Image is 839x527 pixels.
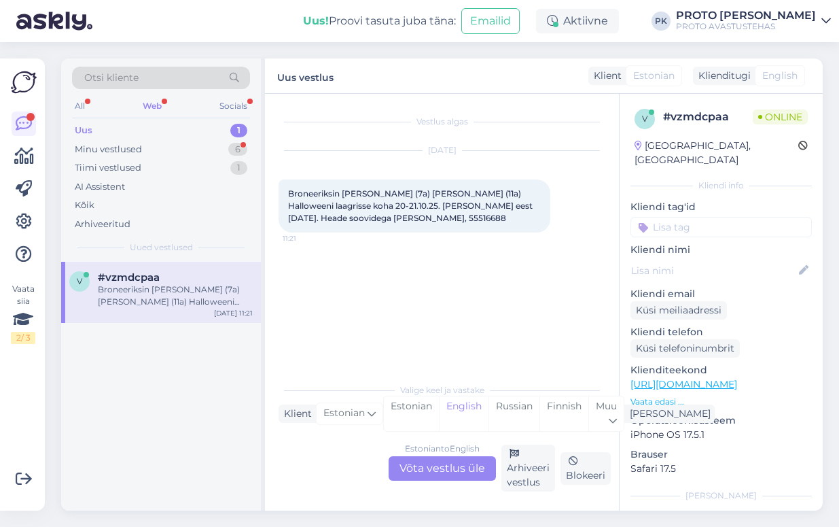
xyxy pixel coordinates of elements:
div: Blokeeri [560,452,611,485]
span: Online [753,109,808,124]
a: PROTO [PERSON_NAME]PROTO AVASTUSTEHAS [676,10,831,32]
p: Kliendi telefon [630,325,812,339]
div: 2 / 3 [11,332,35,344]
div: Võta vestlus üle [389,456,496,481]
div: PK [651,12,671,31]
div: Minu vestlused [75,143,142,156]
span: v [642,114,647,124]
div: Vaata siia [11,283,35,344]
p: Kliendi tag'id [630,200,812,214]
div: Web [140,97,164,115]
div: AI Assistent [75,180,125,194]
span: Estonian [633,69,675,83]
span: #vzmdcpaa [98,271,160,284]
button: Emailid [461,8,520,34]
div: Klient [588,69,622,83]
div: [DATE] 11:21 [214,308,253,318]
div: Küsi telefoninumbrit [630,339,740,358]
div: [DATE] [279,144,605,156]
div: Estonian to English [405,443,480,455]
div: Küsi meiliaadressi [630,301,727,320]
div: All [72,97,88,115]
p: Brauser [630,447,812,462]
div: English [439,396,488,431]
div: PROTO [PERSON_NAME] [676,10,816,21]
p: iPhone OS 17.5.1 [630,428,812,442]
span: Uued vestlused [130,241,193,254]
div: Uus [75,124,92,137]
div: Proovi tasuta juba täna: [303,13,456,29]
div: 1 [230,161,247,175]
p: Kliendi nimi [630,243,812,257]
div: Russian [488,396,539,431]
div: [PERSON_NAME] [630,490,812,502]
div: Kõik [75,199,94,212]
div: Finnish [539,396,588,431]
div: Klienditugi [693,69,751,83]
span: Broneeriksin [PERSON_NAME] (7a) [PERSON_NAME] (11a) Halloweeni laagrisse koha 20-21.10.25. [PERSO... [288,188,535,223]
div: Arhiveeritud [75,218,130,231]
div: Valige keel ja vastake [279,384,605,396]
div: 6 [228,143,247,156]
span: Muu [596,400,617,412]
div: [GEOGRAPHIC_DATA], [GEOGRAPHIC_DATA] [635,139,798,167]
p: Märkmed [630,510,812,524]
span: v [77,276,82,286]
p: Klienditeekond [630,363,812,377]
p: Operatsioonisüsteem [630,413,812,428]
div: Broneeriksin [PERSON_NAME] (7a) [PERSON_NAME] (11a) Halloweeni laagrisse koha 20-21.10.25. [PERSO... [98,284,253,308]
div: Arhiveeri vestlus [501,445,555,492]
div: Estonian [384,396,439,431]
p: Safari 17.5 [630,462,812,476]
input: Lisa tag [630,217,812,237]
input: Lisa nimi [631,263,796,278]
span: English [762,69,798,83]
a: [URL][DOMAIN_NAME] [630,378,737,390]
p: Kliendi email [630,287,812,301]
div: Socials [217,97,250,115]
label: Uus vestlus [277,67,334,85]
div: Tiimi vestlused [75,161,141,175]
b: Uus! [303,14,329,27]
span: 11:21 [283,233,334,243]
span: Estonian [323,406,365,421]
p: Vaata edasi ... [630,396,812,408]
div: Klient [279,407,312,421]
div: Vestlus algas [279,116,605,128]
div: Aktiivne [536,9,619,33]
div: [PERSON_NAME] [624,407,711,421]
div: Kliendi info [630,180,812,192]
span: Otsi kliente [84,71,139,85]
div: PROTO AVASTUSTEHAS [676,21,816,32]
img: Askly Logo [11,69,37,95]
div: # vzmdcpaa [663,109,753,125]
div: 1 [230,124,247,137]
